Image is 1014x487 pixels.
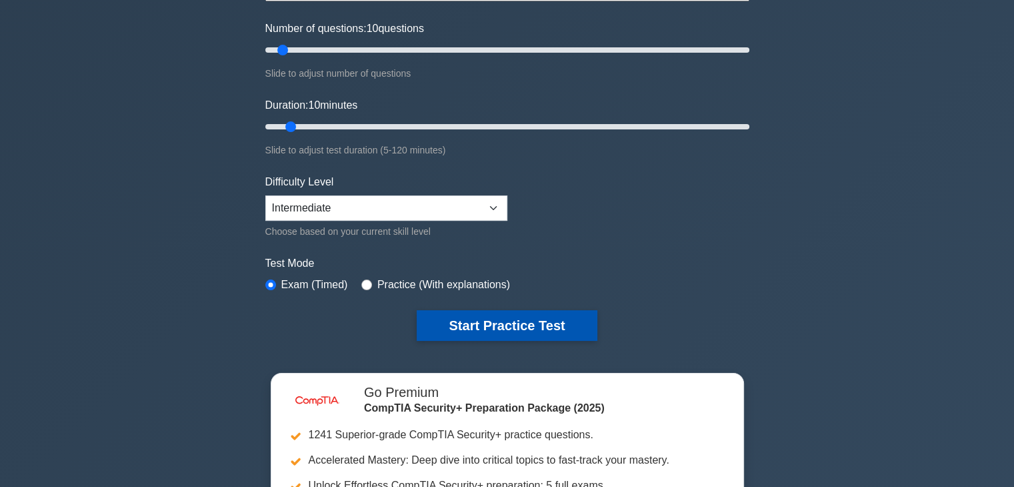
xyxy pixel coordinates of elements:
span: 10 [367,23,379,34]
label: Number of questions: questions [265,21,424,37]
span: 10 [308,99,320,111]
div: Slide to adjust number of questions [265,65,749,81]
label: Practice (With explanations) [377,277,510,293]
label: Test Mode [265,256,749,272]
div: Choose based on your current skill level [265,223,507,239]
label: Exam (Timed) [281,277,348,293]
label: Duration: minutes [265,97,358,113]
label: Difficulty Level [265,174,334,190]
div: Slide to adjust test duration (5-120 minutes) [265,142,749,158]
button: Start Practice Test [417,310,597,341]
